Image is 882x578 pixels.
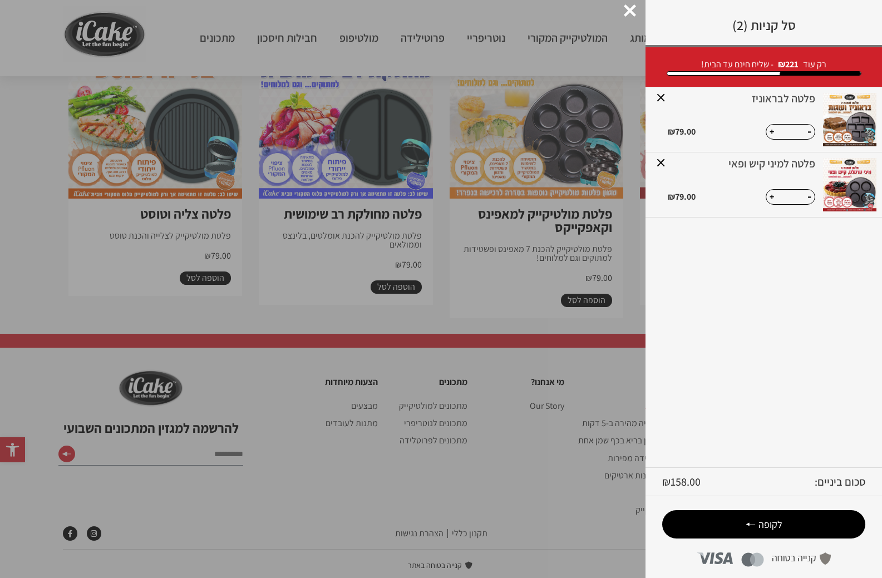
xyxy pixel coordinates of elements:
img: visa-logo.png [697,552,733,564]
span: ₪ [668,191,675,202]
button: - [804,190,815,202]
bdi: 158.00 [662,475,701,489]
a: Remove this item [651,152,671,172]
bdi: 79.00 [668,126,696,137]
a: לקופה [662,510,865,539]
strong: ₪ [778,58,799,70]
img: mastercard-logo.png [741,552,764,567]
strong: סכום ביניים: [815,473,865,490]
h3: סל קניות (2) [662,17,865,34]
bdi: 79.00 [668,191,696,202]
button: - [804,125,815,137]
button: + [766,190,777,204]
button: + [766,125,777,139]
span: ₪ [668,126,675,137]
a: פלטה למיני קיש ופאי [668,158,815,170]
span: - שליח חינם עד הבית! [701,58,773,70]
a: פלטה לבראוניז [668,93,815,105]
img: safe-purchase-logo.png [772,552,831,565]
a: Remove this item [651,87,671,107]
span: לקופה [758,518,782,531]
span: ₪ [662,475,671,489]
span: רק עוד [803,58,826,70]
span: 221 [785,58,799,70]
